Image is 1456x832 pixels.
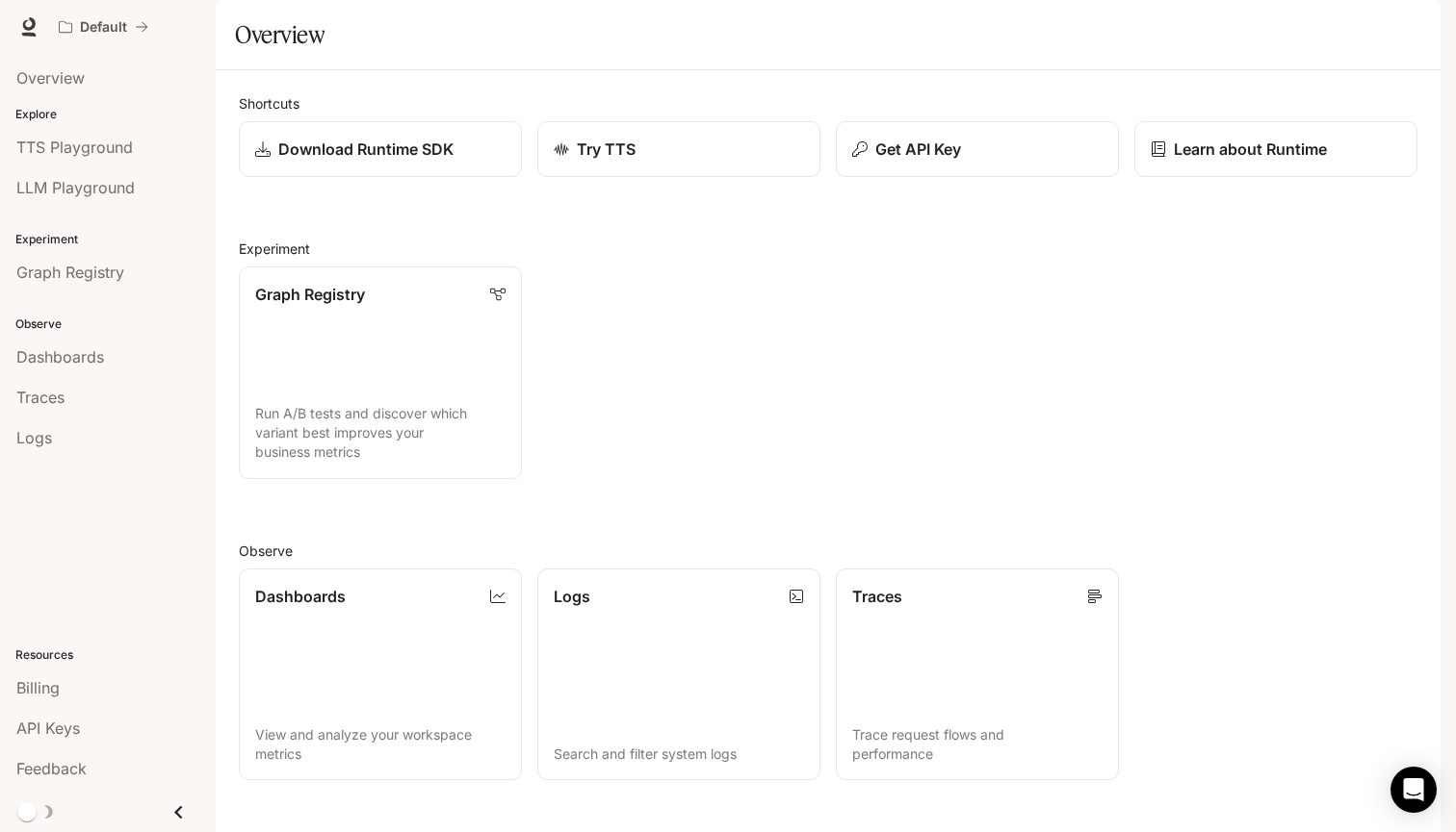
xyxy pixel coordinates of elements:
h2: Experiment [239,239,1417,259]
p: Download Runtime SDK [278,138,454,161]
h2: Observe [239,541,1417,561]
h2: Shortcuts [239,93,1417,113]
a: Learn about Runtime [1134,121,1417,177]
p: Try TTS [577,138,636,161]
p: Run A/B tests and discover which variant best improves your business metrics [255,404,506,462]
div: Open Intercom Messenger [1391,767,1437,813]
a: Graph RegistryRun A/B tests and discover which variant best improves your business metrics [239,266,522,479]
a: Download Runtime SDK [239,121,522,177]
p: Logs [554,585,590,608]
p: Default [80,19,127,36]
a: TracesTrace request flows and performance [836,568,1119,781]
p: Get API Key [875,138,961,161]
p: Traces [852,585,902,608]
p: Learn about Runtime [1174,138,1327,161]
p: View and analyze your workspace metrics [255,725,506,764]
p: Search and filter system logs [554,744,804,764]
a: DashboardsView and analyze your workspace metrics [239,568,522,781]
p: Dashboards [255,585,346,608]
a: LogsSearch and filter system logs [537,568,820,781]
p: Graph Registry [255,283,365,306]
a: Try TTS [537,121,820,177]
button: Get API Key [836,121,1119,177]
p: Trace request flows and performance [852,725,1103,764]
h1: Overview [235,15,325,54]
button: All workspaces [50,8,157,46]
